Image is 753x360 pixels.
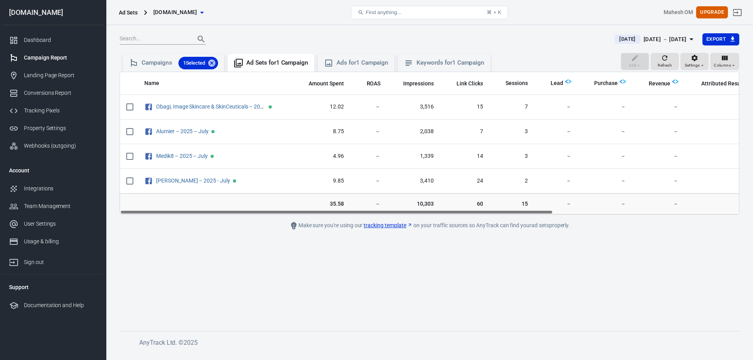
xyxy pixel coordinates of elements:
[366,9,401,15] span: Find anything...
[696,6,728,18] button: Upgrade
[3,119,103,137] a: Property Settings
[691,128,746,136] span: －
[540,103,571,111] span: －
[3,250,103,271] a: Sign out
[119,9,138,16] div: Ad Sets
[150,5,207,20] button: [DOMAIN_NAME]
[644,34,687,44] div: [DATE] － [DATE]
[144,152,153,161] svg: Facebook Ads
[3,197,103,215] a: Team Management
[298,177,344,185] span: 9.85
[540,152,571,160] span: －
[701,79,746,88] span: The total conversions attributed according to your ad network (Facebook, Google, etc.)
[298,79,344,88] span: The estimated total amount of money you've spent on your campaign, ad set or ad during its schedule.
[584,200,626,208] span: －
[446,79,483,88] span: The number of clicks on links within the ad that led to advertiser-specified destinations
[356,200,381,208] span: －
[298,152,344,160] span: 4.96
[616,35,638,43] span: [DATE]
[393,177,434,185] span: 3,410
[584,103,626,111] span: －
[24,301,97,309] div: Documentation and Help
[144,80,169,87] span: Name
[710,53,739,70] button: Columns
[144,176,153,186] svg: Facebook Ads
[728,3,747,22] a: Sign out
[156,104,267,109] span: Obagi, Image Skincare & SkinCeuticals – 2025 – July
[336,59,388,67] div: Ads for 1 Campaign
[638,79,671,88] span: Total revenue calculated by AnyTrack.
[691,200,746,208] span: －
[356,103,381,111] span: －
[24,237,97,246] div: Usage & billing
[584,177,626,185] span: －
[495,152,528,160] span: 3
[356,152,381,160] span: －
[3,278,103,297] li: Support
[393,200,434,208] span: 10,303
[495,80,528,87] span: Sessions
[638,177,679,185] span: －
[714,62,731,69] span: Columns
[178,59,210,67] span: 1 Selected
[192,30,211,49] button: Search
[691,177,746,185] span: －
[309,80,344,88] span: Amount Spent
[298,103,344,111] span: 12.02
[3,49,103,67] a: Campaign Report
[680,53,709,70] button: Settings
[120,72,739,214] div: scrollable content
[367,80,381,88] span: ROAS
[446,128,483,136] span: 7
[685,62,700,69] span: Settings
[211,130,215,133] span: Active
[691,79,746,88] span: The total conversions attributed according to your ad network (Facebook, Google, etc.)
[298,128,344,136] span: 8.75
[540,177,571,185] span: －
[540,128,571,136] span: －
[393,103,434,111] span: 3,516
[356,177,381,185] span: －
[540,80,563,87] span: Lead
[608,33,702,46] button: [DATE][DATE] － [DATE]
[3,137,103,155] a: Webhooks (outgoing)
[3,31,103,49] a: Dashboard
[393,79,434,88] span: The number of times your ads were on screen.
[24,124,97,132] div: Property Settings
[24,36,97,44] div: Dashboard
[457,79,483,88] span: The number of clicks on links within the ad that led to advertiser-specified destinations
[156,128,209,134] a: Alumier – 2025 – July
[144,127,153,136] svg: Facebook Ads
[487,9,501,15] div: ⌘ + K
[506,80,528,87] span: Sessions
[269,105,272,109] span: Active
[24,220,97,228] div: User Settings
[551,80,563,87] span: Lead
[356,79,381,88] span: The total return on ad spend
[253,221,606,230] div: Make sure you're using our on your traffic sources so AnyTrack can find your ad sets properly.
[24,54,97,62] div: Campaign Report
[153,7,197,17] span: gaskincare.ie
[211,155,214,158] span: Active
[664,8,693,16] div: Account id: IqnbTAIw
[702,33,739,45] button: Export
[495,177,528,185] span: 2
[446,152,483,160] span: 14
[298,200,344,208] span: 35.58
[638,200,679,208] span: －
[495,128,528,136] span: 3
[403,79,434,88] span: The number of times your ads were on screen.
[540,200,571,208] span: －
[584,80,618,87] span: Purchase
[24,185,97,193] div: Integrations
[672,78,678,85] img: Logo
[658,62,672,69] span: Refresh
[584,152,626,160] span: －
[356,128,381,136] span: －
[446,103,483,111] span: 15
[649,80,671,88] span: Revenue
[120,34,189,44] input: Search...
[620,78,626,85] img: Logo
[24,142,97,150] div: Webhooks (outgoing)
[584,128,626,136] span: －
